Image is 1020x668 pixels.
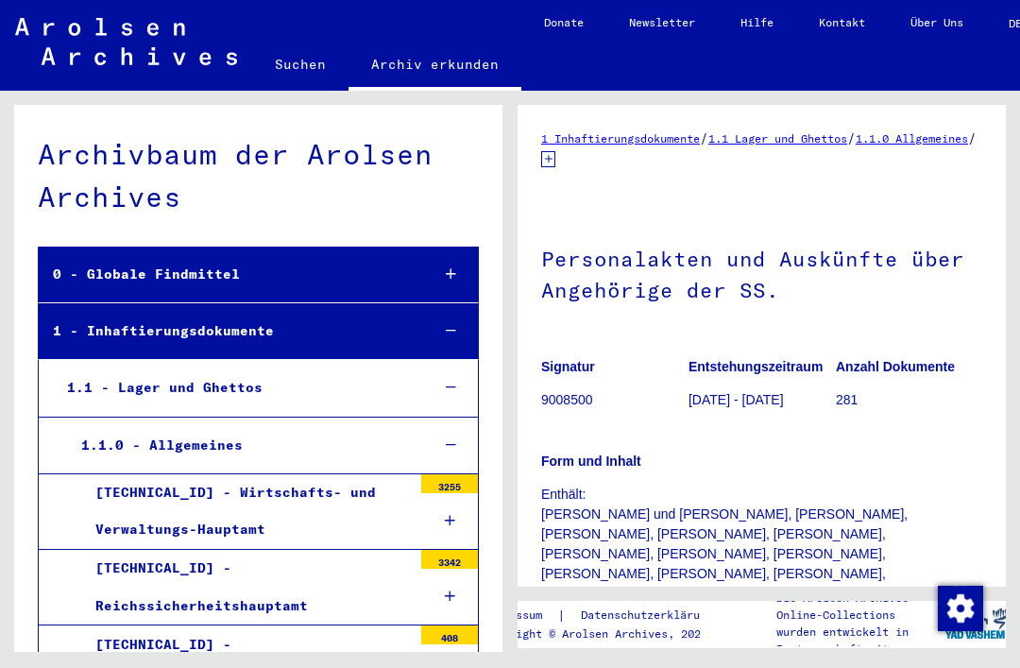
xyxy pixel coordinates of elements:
div: 1.1 - Lager und Ghettos [53,369,415,406]
p: 281 [836,390,982,410]
img: Arolsen_neg.svg [15,18,237,65]
div: [TECHNICAL_ID] - Wirtschafts- und Verwaltungs-Hauptamt [81,474,412,548]
img: Zustimmung ändern [938,586,983,631]
span: / [700,129,708,146]
p: 9008500 [541,390,688,410]
b: Form und Inhalt [541,454,641,469]
a: 1.1 Lager und Ghettos [708,131,847,146]
span: / [847,129,856,146]
div: Archivbaum der Arolsen Archives [38,133,479,218]
a: Archiv erkunden [348,42,521,91]
a: Impressum [483,606,557,625]
div: 408 [421,625,478,644]
a: 1 Inhaftierungsdokumente [541,131,700,146]
div: [TECHNICAL_ID] - Reichssicherheitshauptamt [81,550,412,624]
div: 3255 [421,474,478,493]
div: Zustimmung ändern [937,585,982,630]
p: [DATE] - [DATE] [688,390,835,410]
b: Anzahl Dokumente [836,359,955,374]
div: | [483,606,736,625]
div: 1 - Inhaftierungsdokumente [39,313,415,350]
div: 0 - Globale Findmittel [39,256,415,293]
a: 1.1.0 Allgemeines [856,131,968,146]
b: Signatur [541,359,595,374]
p: Enthält: [PERSON_NAME] und [PERSON_NAME], [PERSON_NAME], [PERSON_NAME], [PERSON_NAME], [PERSON_NA... [541,485,982,663]
p: Die Arolsen Archives Online-Collections [776,590,944,624]
a: Suchen [252,42,348,87]
a: Datenschutzerklärung [566,606,736,625]
span: / [968,129,977,146]
div: 3342 [421,550,478,569]
p: Copyright © Arolsen Archives, 2021 [483,625,736,642]
b: Entstehungszeitraum [688,359,823,374]
p: wurden entwickelt in Partnerschaft mit [776,624,944,658]
h1: Personalakten und Auskünfte über Angehörige der SS. [541,215,982,330]
div: 1.1.0 - Allgemeines [67,427,415,464]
